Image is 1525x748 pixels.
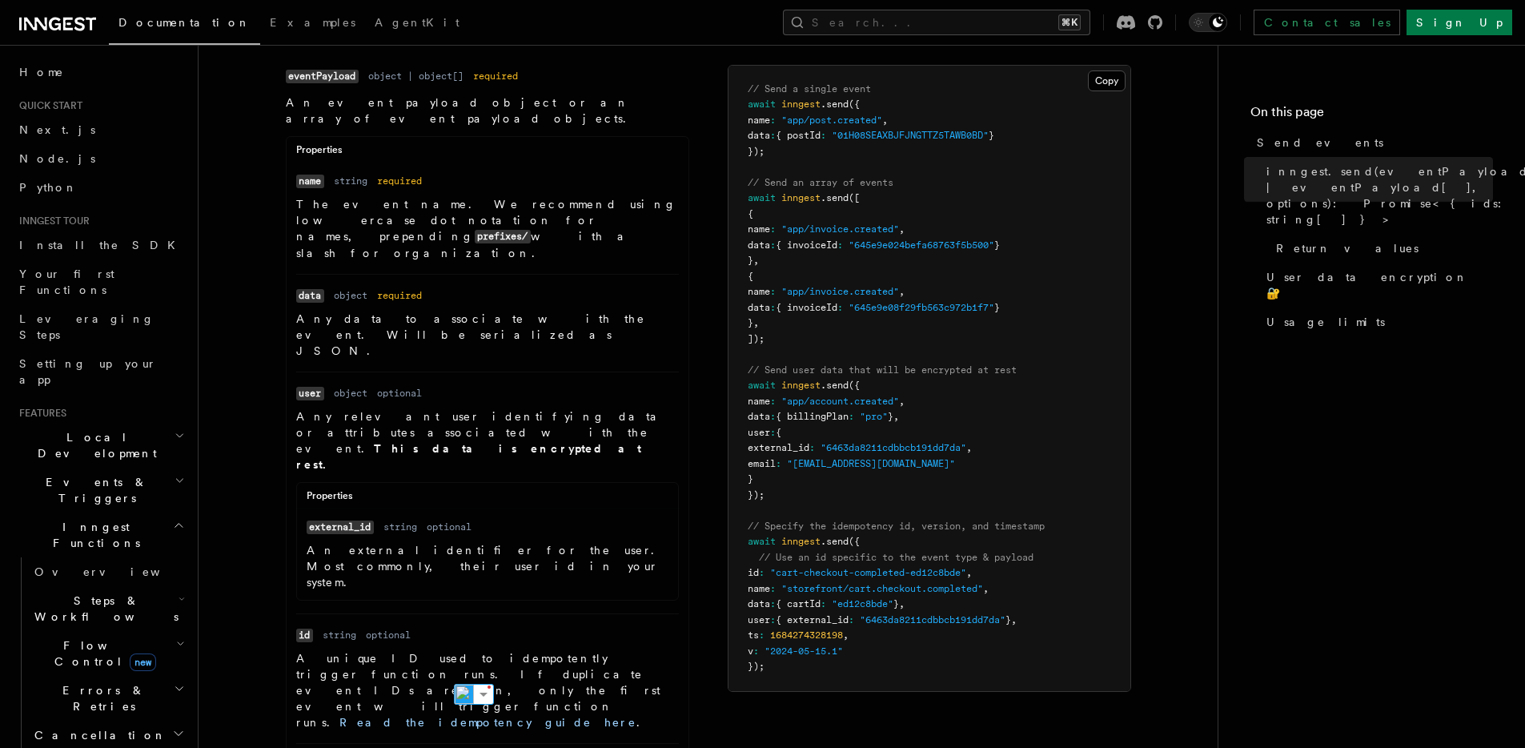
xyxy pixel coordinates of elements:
button: Flow Controlnew [28,631,188,676]
span: "[EMAIL_ADDRESS][DOMAIN_NAME]" [787,458,955,469]
span: "2024-05-15.1" [765,645,843,657]
dd: string [334,175,367,187]
span: Install the SDK [19,239,185,251]
button: Steps & Workflows [28,586,188,631]
code: name [296,175,324,188]
span: : [776,458,781,469]
span: , [966,567,972,578]
span: Your first Functions [19,267,114,296]
span: Errors & Retries [28,682,174,714]
code: prefixes/ [475,230,531,243]
span: AgentKit [375,16,460,29]
dd: required [377,175,422,187]
span: .send [821,380,849,391]
span: .send [821,192,849,203]
span: { postId [776,130,821,141]
span: Documentation [118,16,251,29]
strong: This data is encrypted at rest. [296,442,641,471]
div: Properties [287,143,688,163]
code: eventPayload [286,70,359,83]
span: Examples [270,16,355,29]
span: user [748,614,770,625]
span: // Send user data that will be encrypted at rest [748,364,1017,376]
span: : [770,239,776,251]
span: : [770,286,776,297]
span: name [748,583,770,594]
span: Quick start [13,99,82,112]
a: Next.js [13,115,188,144]
span: .send [821,536,849,547]
span: Steps & Workflows [28,593,179,625]
span: name [748,286,770,297]
span: { invoiceId [776,302,837,313]
span: await [748,192,776,203]
span: Usage limits [1266,314,1385,330]
p: Any relevant user identifying data or attributes associated with the event. [296,408,679,473]
button: Errors & Retries [28,676,188,721]
span: v [748,645,753,657]
dd: required [377,289,422,302]
span: "app/post.created" [781,115,882,126]
span: } [994,302,1000,313]
span: , [899,223,905,235]
span: "pro" [860,411,888,422]
a: User data encryption 🔐 [1260,263,1493,308]
a: inngest.send(eventPayload | eventPayload[], options): Promise<{ ids: string[] }> [1260,157,1493,234]
a: Node.js [13,144,188,173]
span: "6463da8211cdbbcb191dd7da" [860,614,1005,625]
span: { cartId [776,598,821,609]
span: "storefront/cart.checkout.completed" [781,583,983,594]
span: Python [19,181,78,194]
span: : [759,629,765,641]
span: , [1011,614,1017,625]
span: : [837,239,843,251]
span: .send [821,99,849,110]
span: ({ [849,99,860,110]
dd: object [334,289,367,302]
a: Install the SDK [13,231,188,259]
span: , [753,317,759,328]
span: inngest [781,536,821,547]
span: : [809,442,815,453]
a: Documentation [109,5,260,45]
span: Inngest tour [13,215,90,227]
span: ts [748,629,759,641]
span: Next.js [19,123,95,136]
span: } [893,598,899,609]
span: User data encryption 🔐 [1266,269,1493,301]
span: "645e9e08f29fb563c972b1f7" [849,302,994,313]
span: Overview [34,565,199,578]
span: { billingPlan [776,411,849,422]
a: Usage limits [1260,308,1493,336]
p: Any data to associate with the event. Will be serialized as JSON. [296,311,679,359]
span: await [748,536,776,547]
h4: On this page [1250,103,1493,128]
span: "app/invoice.created" [781,286,899,297]
p: An external identifier for the user. Most commonly, their user id in your system. [307,542,668,590]
span: data [748,302,770,313]
span: : [821,130,826,141]
span: Leveraging Steps [19,312,155,341]
dd: object | object[] [368,70,464,82]
span: , [966,442,972,453]
span: "645e9e024befa68763f5b500" [849,239,994,251]
dd: object [334,387,367,400]
span: : [770,302,776,313]
span: name [748,396,770,407]
span: inngest [781,380,821,391]
span: Cancellation [28,727,167,743]
span: ([ [849,192,860,203]
span: } [748,255,753,266]
dd: string [383,521,417,533]
span: ({ [849,380,860,391]
span: name [748,115,770,126]
span: : [770,614,776,625]
a: Sign Up [1407,10,1512,35]
button: Copy [1088,70,1126,91]
span: { [748,208,753,219]
span: : [821,598,826,609]
span: Send events [1257,135,1383,151]
span: : [770,427,776,438]
code: external_id [307,521,374,534]
button: Inngest Functions [13,513,188,557]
